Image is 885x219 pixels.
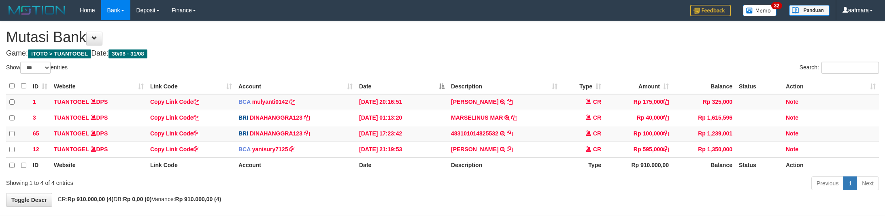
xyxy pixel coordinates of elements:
a: TUANTOGEL [54,99,89,105]
input: Search: [821,62,879,74]
td: Rp 1,239,001 [672,126,736,142]
img: Button%20Memo.svg [743,5,777,16]
div: Showing 1 to 4 of 4 entries [6,176,363,187]
td: Rp 595,000 [604,142,672,157]
strong: Rp 0,00 (0) [123,196,152,202]
th: Balance [672,157,736,173]
span: BRI [238,114,248,121]
label: Show entries [6,62,68,74]
a: Copy DINAHANGGRA123 to clipboard [304,130,310,137]
span: CR [593,146,601,152]
th: Action: activate to sort column ascending [783,78,879,94]
span: 12 [33,146,39,152]
th: Date [356,157,448,173]
a: Copy JENDRA PIKA to clipboard [507,146,513,152]
span: 1 [33,99,36,105]
a: Toggle Descr [6,193,52,207]
select: Showentries [20,62,51,74]
a: Note [786,99,798,105]
a: 1 [843,176,857,190]
strong: Rp 910.000,00 (4) [68,196,114,202]
a: Copy mulyanti0142 to clipboard [289,99,295,105]
a: Note [786,146,798,152]
td: DPS [51,126,147,142]
a: TUANTOGEL [54,130,89,137]
a: Copy 483101014825532 to clipboard [507,130,513,137]
a: Copy Rp 100,000 to clipboard [663,130,669,137]
th: Type [561,157,604,173]
span: CR: DB: Variance: [54,196,221,202]
th: Account [235,157,356,173]
a: [PERSON_NAME] [451,99,498,105]
span: 32 [771,2,782,9]
td: Rp 40,000 [604,110,672,126]
span: BCA [238,146,251,152]
a: Copy DINAHANGGRA123 to clipboard [304,114,310,121]
a: Next [857,176,879,190]
a: Copy Rp 40,000 to clipboard [663,114,669,121]
span: BRI [238,130,248,137]
img: panduan.png [789,5,830,16]
a: Copy Link Code [150,114,199,121]
span: CR [593,130,601,137]
td: [DATE] 20:16:51 [356,94,448,110]
span: CR [593,114,601,121]
a: mulyanti0142 [252,99,288,105]
td: Rp 1,350,000 [672,142,736,157]
th: Status [736,78,783,94]
a: MARSELINUS MAR [451,114,503,121]
a: 483101014825532 [451,130,498,137]
td: DPS [51,94,147,110]
th: Website [51,157,147,173]
a: Note [786,130,798,137]
span: 3 [33,114,36,121]
th: Rp 910.000,00 [604,157,672,173]
h4: Game: Date: [6,49,879,58]
a: TUANTOGEL [54,146,89,152]
th: Description [448,157,561,173]
a: DINAHANGGRA123 [250,114,302,121]
td: Rp 175,000 [604,94,672,110]
td: Rp 325,000 [672,94,736,110]
strong: Rp 910.000,00 (4) [175,196,221,202]
span: ITOTO > TUANTOGEL [28,49,91,58]
th: Website: activate to sort column ascending [51,78,147,94]
span: BCA [238,99,251,105]
a: [PERSON_NAME] [451,146,498,152]
h1: Mutasi Bank [6,29,879,45]
a: Copy Rp 175,000 to clipboard [663,99,669,105]
td: [DATE] 01:13:20 [356,110,448,126]
span: 30/08 - 31/08 [108,49,147,58]
th: Link Code: activate to sort column ascending [147,78,235,94]
th: Status [736,157,783,173]
a: DINAHANGGRA123 [250,130,302,137]
span: 65 [33,130,39,137]
label: Search: [800,62,879,74]
a: Copy yanisury7125 to clipboard [289,146,295,152]
td: Rp 100,000 [604,126,672,142]
a: Copy Rp 595,000 to clipboard [663,146,669,152]
a: Previous [811,176,844,190]
span: CR [593,99,601,105]
img: Feedback.jpg [690,5,731,16]
td: Rp 1,615,596 [672,110,736,126]
img: MOTION_logo.png [6,4,68,16]
td: [DATE] 17:23:42 [356,126,448,142]
th: ID [30,157,51,173]
a: Copy Link Code [150,130,199,137]
th: Account: activate to sort column ascending [235,78,356,94]
th: Balance [672,78,736,94]
td: DPS [51,110,147,126]
a: Copy MARSELINUS MAR to clipboard [511,114,517,121]
th: Amount: activate to sort column ascending [604,78,672,94]
a: Copy Link Code [150,99,199,105]
th: Description: activate to sort column ascending [448,78,561,94]
a: Copy JAJA JAHURI to clipboard [507,99,513,105]
a: TUANTOGEL [54,114,89,121]
th: Type: activate to sort column ascending [561,78,604,94]
th: Action [783,157,879,173]
th: Date: activate to sort column descending [356,78,448,94]
th: Link Code [147,157,235,173]
a: Note [786,114,798,121]
th: ID: activate to sort column ascending [30,78,51,94]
